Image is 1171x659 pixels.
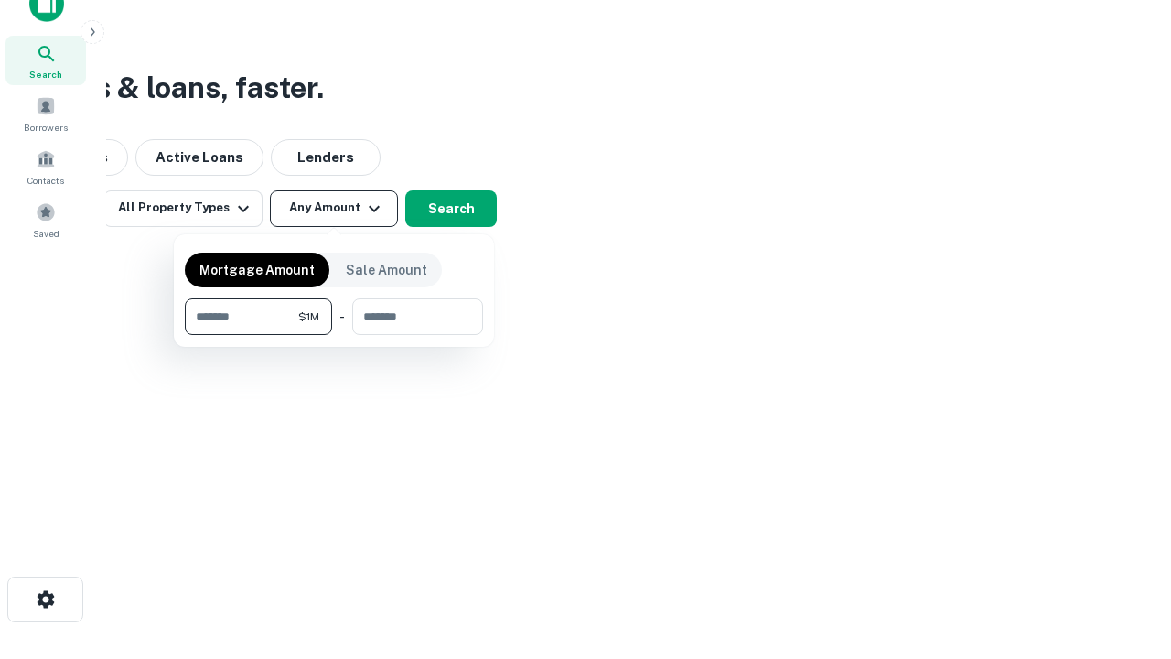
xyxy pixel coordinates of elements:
[1080,513,1171,600] iframe: Chat Widget
[199,260,315,280] p: Mortgage Amount
[346,260,427,280] p: Sale Amount
[298,308,319,325] span: $1M
[339,298,345,335] div: -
